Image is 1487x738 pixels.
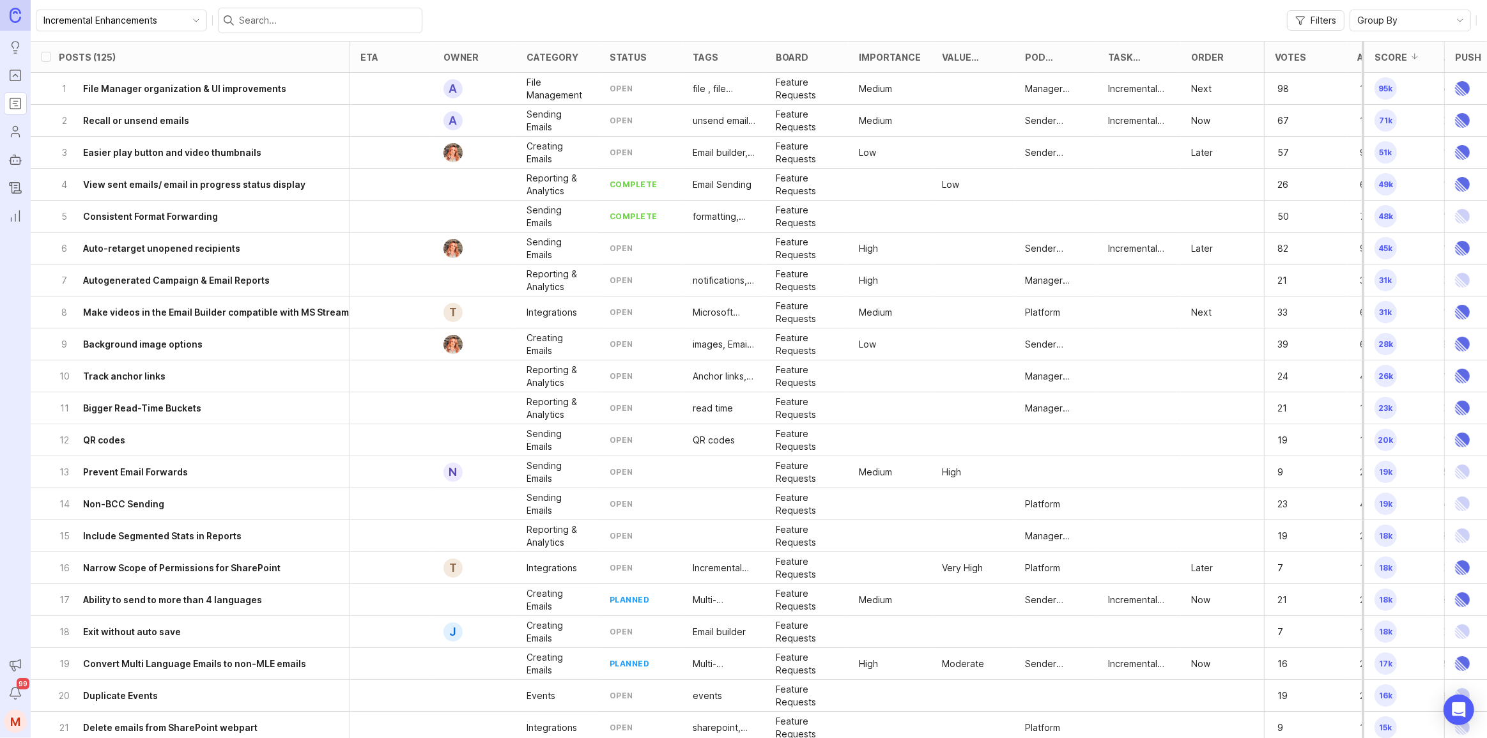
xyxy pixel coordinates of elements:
[610,211,658,222] div: complete
[527,396,589,421] p: Reporting & Analytics
[1025,114,1088,127] p: Sender Experience
[776,268,838,293] p: Feature Requests
[1357,399,1397,417] p: 199811.5
[83,338,203,351] h6: Background image options
[59,242,70,255] p: 6
[1455,105,1470,136] img: Linear Logo
[1375,109,1397,132] span: 71k
[4,204,27,227] a: Reporting
[59,201,350,232] button: 5Consistent Format Forwarding
[439,335,468,354] img: Bronwen W
[1455,360,1470,392] img: Linear Logo
[59,146,70,159] p: 3
[1357,52,1408,62] div: ARR_v2__c
[4,64,27,87] a: Portal
[239,13,417,27] input: Search...
[83,466,188,479] h6: Prevent Email Forwards
[83,178,305,191] h6: View sent emails/ email in progress status display
[1455,424,1470,456] img: Linear Logo
[443,79,463,98] div: A
[1275,304,1314,321] p: 33
[1375,269,1397,291] span: 31k
[859,114,892,127] div: Medium
[693,274,755,287] p: notifications, Analytics
[83,210,218,223] h6: Consistent Format Forwarding
[59,721,70,734] p: 21
[186,15,206,26] svg: toggle icon
[59,210,70,223] p: 5
[83,402,201,415] h6: Bigger Read-Time Buckets
[83,82,286,95] h6: File Manager organization & UI improvements
[859,274,878,287] div: High
[776,364,838,389] p: Feature Requests
[360,52,378,62] div: eta
[527,306,577,319] p: Integrations
[59,424,350,456] button: 12QR codes
[859,338,876,351] p: Low
[527,140,589,165] div: Creating Emails
[1375,205,1397,227] span: 48k
[527,172,589,197] p: Reporting & Analytics
[776,236,838,261] p: Feature Requests
[776,300,838,325] p: Feature Requests
[610,83,633,94] div: open
[1191,114,1210,127] p: Now
[59,328,350,360] button: 9Background image options
[59,82,70,95] p: 1
[59,488,350,519] button: 14Non-BCC Sending
[83,434,125,447] h6: QR codes
[1275,527,1314,545] p: 19
[1455,73,1470,104] img: Linear Logo
[1108,242,1171,255] div: Incremental Enhancement
[4,120,27,143] a: Users
[1455,52,1481,62] div: Push
[693,52,718,62] div: tags
[1275,112,1314,130] p: 67
[776,172,838,197] div: Feature Requests
[1357,655,1397,673] p: 236283.85
[1350,10,1471,31] div: toggle menu
[1455,233,1470,264] img: Linear Logo
[59,689,70,702] p: 20
[859,146,876,159] p: Low
[1357,80,1397,98] p: 1605993.37
[1357,559,1397,577] p: 151979.85
[1191,146,1213,159] p: Later
[527,268,589,293] div: Reporting & Analytics
[942,178,959,191] div: Low
[59,233,350,264] button: 6Auto-retarget unopened recipients
[1025,242,1088,255] p: Sender Experience
[1025,82,1088,95] p: Manager Experience
[1275,208,1314,226] p: 50
[1357,495,1397,513] p: 407167.6
[1191,242,1213,255] div: Later
[776,204,838,229] p: Feature Requests
[776,108,838,134] p: Feature Requests
[859,82,892,95] div: Medium
[693,114,755,127] div: unsend email, Incremental Enhancements
[693,82,755,95] div: file , file manager
[693,178,751,191] p: Email Sending
[59,370,70,383] p: 10
[59,466,70,479] p: 13
[1025,274,1088,287] div: Manager Experience
[59,402,70,415] p: 11
[610,307,633,318] div: open
[59,584,350,615] button: 17Ability to send to more than 4 languages
[1455,680,1470,711] img: Linear Logo
[693,338,755,351] div: images, Email builder
[83,530,242,542] h6: Include Segmented Stats in Reports
[1357,463,1397,481] p: 279761.94
[83,626,181,638] h6: Exit without auto save
[1025,338,1088,351] div: Sender Experience
[59,265,350,296] button: 7Autogenerated Campaign & Email Reports
[776,52,808,62] div: board
[1275,591,1314,609] p: 21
